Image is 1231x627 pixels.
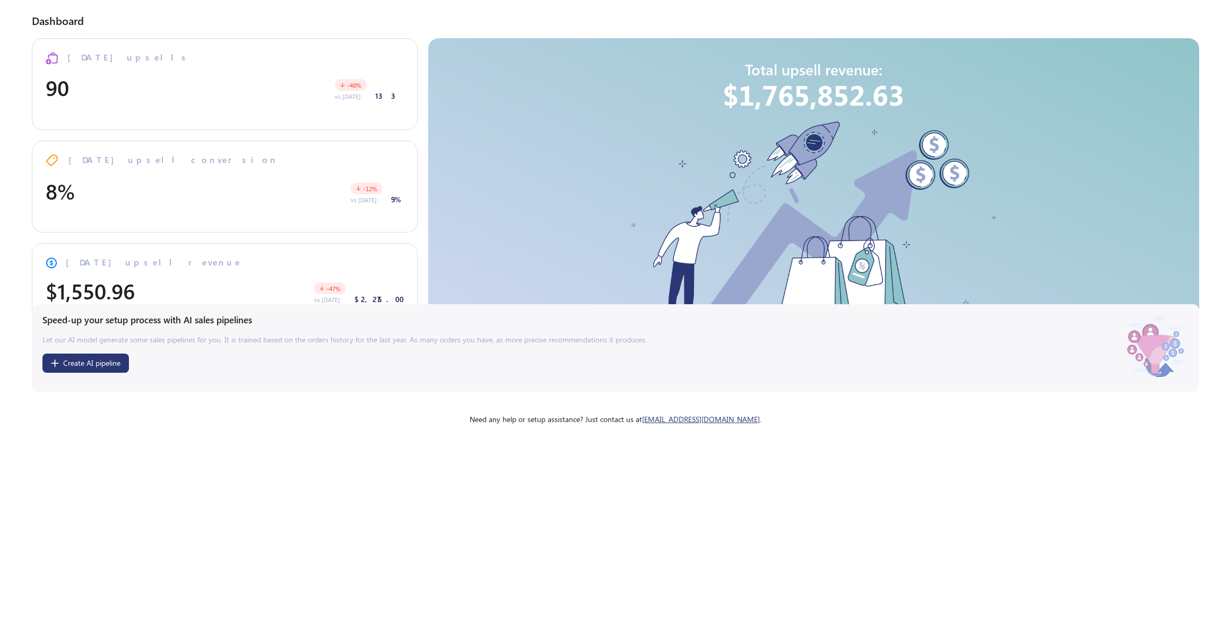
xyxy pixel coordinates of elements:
small: vs [DATE]: [335,92,362,100]
button: Create AI pipeline [42,354,129,373]
span: 8% [46,177,220,205]
a: [EMAIL_ADDRESS][DOMAIN_NAME] [642,414,760,424]
span: Let our AI model generate some sales pipelines for you. It is trained based on the orders history... [42,334,647,345]
span: Speed-up your setup process with AI sales pipelines [42,314,252,326]
span: 9% [391,194,404,204]
div: Create AI pipeline [63,359,120,367]
span: [DATE] upsells [67,52,190,63]
span: -47 % [326,284,341,293]
span: -12 % [363,184,377,193]
div: Need any help or setup assistance? Just contact us at [470,413,761,426]
span: $2,275.00 [354,294,404,304]
small: vs [DATE]: [351,195,378,204]
h2: Dashboard [32,14,84,27]
span: -48 % [347,81,361,89]
span: [DATE] upsell conversion [68,154,278,165]
small: vs [DATE]: [314,295,342,304]
span: . [642,414,761,424]
span: $1,765,852.63 [723,79,904,110]
span: [DATE] upsell revenue [66,257,241,268]
span: $1,550.96 [46,277,220,305]
h2: Total upsell revenue: [723,59,904,79]
span: 133 [375,91,404,101]
span: 90 [46,74,220,101]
